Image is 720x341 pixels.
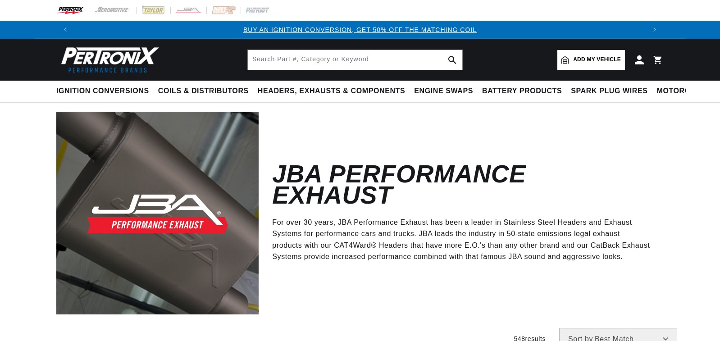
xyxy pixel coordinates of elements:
[414,86,473,96] span: Engine Swaps
[158,86,249,96] span: Coils & Distributors
[272,217,650,263] p: For over 30 years, JBA Performance Exhaust has been a leader in Stainless Steel Headers and Exhau...
[74,25,646,35] div: Announcement
[248,50,462,70] input: Search Part #, Category or Keyword
[652,81,715,102] summary: Motorcycle
[56,44,160,75] img: Pertronix
[253,81,410,102] summary: Headers, Exhausts & Components
[56,112,259,314] img: JBA Performance Exhaust
[646,21,664,39] button: Translation missing: en.sections.announcements.next_announcement
[566,81,652,102] summary: Spark Plug Wires
[571,86,647,96] span: Spark Plug Wires
[56,86,149,96] span: Ignition Conversions
[410,81,478,102] summary: Engine Swaps
[74,25,646,35] div: 1 of 3
[34,21,686,39] slideshow-component: Translation missing: en.sections.announcements.announcement_bar
[56,81,154,102] summary: Ignition Conversions
[557,50,625,70] a: Add my vehicle
[657,86,711,96] span: Motorcycle
[478,81,566,102] summary: Battery Products
[56,21,74,39] button: Translation missing: en.sections.announcements.previous_announcement
[272,164,650,206] h2: JBA Performance Exhaust
[258,86,405,96] span: Headers, Exhausts & Components
[442,50,462,70] button: search button
[482,86,562,96] span: Battery Products
[243,26,477,33] a: BUY AN IGNITION CONVERSION, GET 50% OFF THE MATCHING COIL
[573,55,621,64] span: Add my vehicle
[154,81,253,102] summary: Coils & Distributors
